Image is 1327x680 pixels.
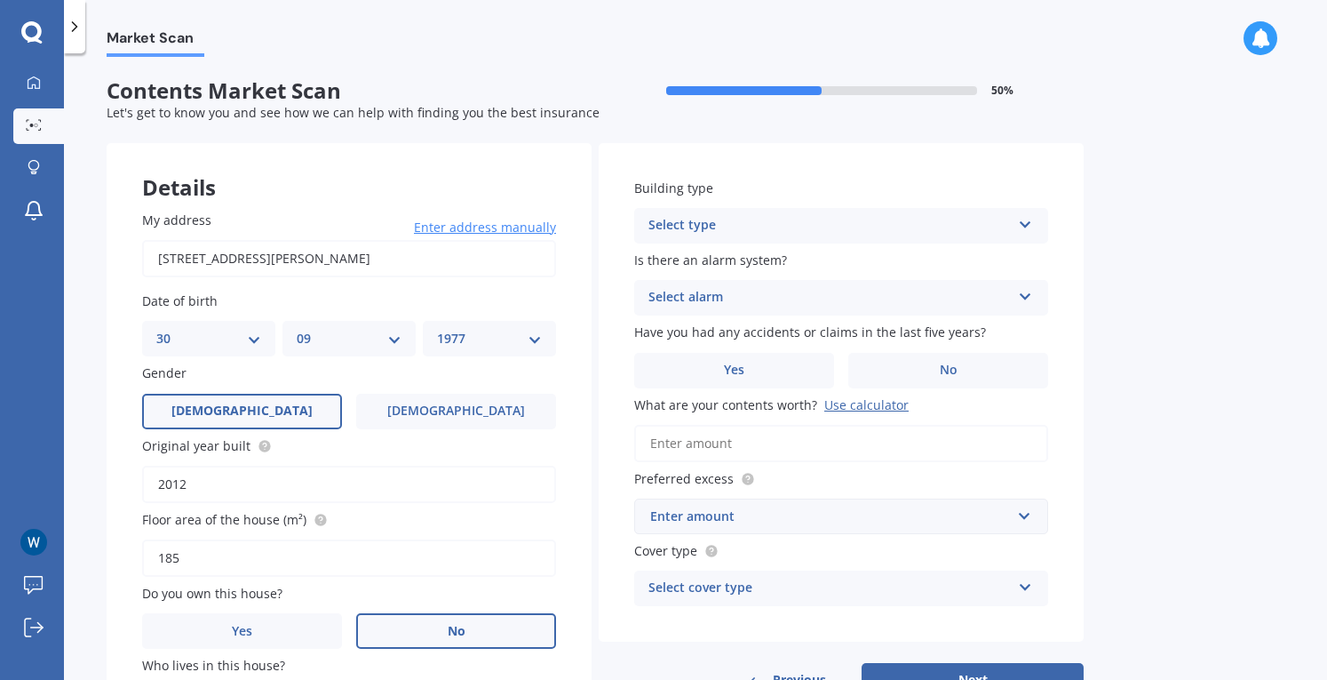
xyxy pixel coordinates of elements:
[142,585,282,602] span: Do you own this house?
[107,143,592,196] div: Details
[634,425,1048,462] input: Enter amount
[142,466,556,503] input: Enter year
[142,511,306,528] span: Floor area of the house (m²)
[634,180,713,196] span: Building type
[171,404,313,419] span: [DEMOGRAPHIC_DATA]
[648,578,1011,599] div: Select cover type
[107,78,595,104] span: Contents Market Scan
[20,529,47,556] img: ACg8ocKlv-BDSZaiGByB15eG89ttw-tyhkn4KfeuP2KU7yzRdIQ4GA=s96-c
[650,507,1011,526] div: Enter amount
[142,540,556,577] input: Enter floor area
[107,29,204,53] span: Market Scan
[634,542,697,559] span: Cover type
[142,658,285,675] span: Who lives in this house?
[634,396,817,413] span: What are your contents worth?
[142,212,211,228] span: My address
[724,363,744,378] span: Yes
[142,240,556,277] input: Enter address
[142,365,187,382] span: Gender
[142,292,218,309] span: Date of birth
[824,396,909,413] div: Use calculator
[634,470,734,487] span: Preferred excess
[648,287,1011,308] div: Select alarm
[232,624,252,639] span: Yes
[634,324,986,341] span: Have you had any accidents or claims in the last five years?
[142,437,250,454] span: Original year built
[991,84,1013,97] span: 50 %
[634,252,787,268] span: Is there an alarm system?
[387,404,525,419] span: [DEMOGRAPHIC_DATA]
[940,363,958,378] span: No
[107,104,600,121] span: Let's get to know you and see how we can help with finding you the best insurance
[648,215,1011,236] div: Select type
[414,219,556,236] span: Enter address manually
[448,624,465,639] span: No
